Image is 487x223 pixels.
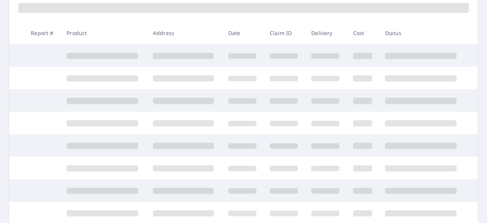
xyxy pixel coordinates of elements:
[305,22,347,44] th: Delivery
[60,22,147,44] th: Product
[222,22,264,44] th: Date
[147,22,222,44] th: Address
[264,22,305,44] th: Claim ID
[347,22,379,44] th: Cost
[25,22,60,44] th: Report #
[379,22,465,44] th: Status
